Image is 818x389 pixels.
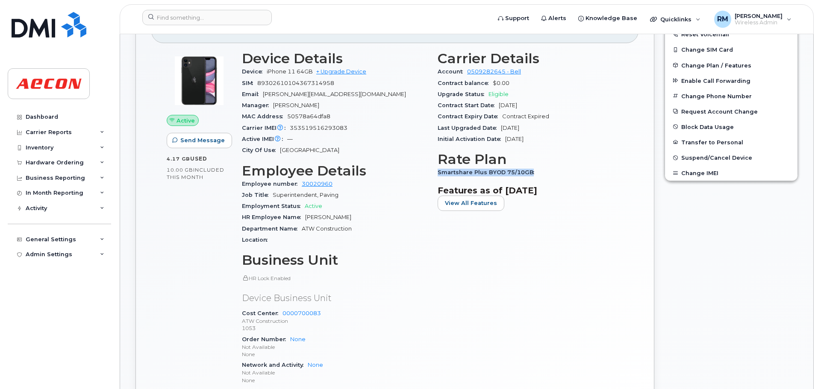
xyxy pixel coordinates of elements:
[438,91,488,97] span: Upgrade Status
[242,225,302,232] span: Department Name
[302,225,352,232] span: ATW Construction
[572,10,643,27] a: Knowledge Base
[438,80,493,86] span: Contract balance
[438,169,538,175] span: Smartshare Plus BYOD 75/10GB
[242,362,308,368] span: Network and Activity
[242,113,287,120] span: MAC Address
[438,152,623,167] h3: Rate Plan
[586,14,637,23] span: Knowledge Base
[242,68,267,75] span: Device
[242,102,273,108] span: Manager
[499,102,517,108] span: [DATE]
[665,135,797,150] button: Transfer to Personal
[242,317,427,325] p: ATW Construction
[167,167,224,181] span: included this month
[290,125,347,131] span: 353519516293083
[548,14,566,23] span: Alerts
[735,19,783,26] span: Wireless Admin
[242,181,302,187] span: Employee number
[242,325,427,332] p: 1053
[242,192,273,198] span: Job Title
[242,292,427,304] p: Device Business Unit
[665,165,797,181] button: Change IMEI
[242,237,272,243] span: Location
[505,136,524,142] span: [DATE]
[708,11,797,28] div: Robyn Morgan
[438,185,623,196] h3: Features as of [DATE]
[660,16,691,23] span: Quicklinks
[502,113,549,120] span: Contract Expired
[665,104,797,119] button: Request Account Change
[257,80,334,86] span: 89302610104367314958
[488,91,509,97] span: Eligible
[242,163,427,178] h3: Employee Details
[177,117,195,125] span: Active
[445,199,497,207] span: View All Features
[492,10,535,27] a: Support
[180,136,225,144] span: Send Message
[287,136,293,142] span: —
[242,351,427,358] p: None
[174,55,225,106] img: iPhone_11.jpg
[242,369,427,376] p: Not Available
[280,147,339,153] span: [GEOGRAPHIC_DATA]
[273,102,319,108] span: [PERSON_NAME]
[717,14,728,24] span: RM
[167,156,190,162] span: 4.17 GB
[267,68,313,75] span: iPhone 11 64GB
[438,113,502,120] span: Contract Expiry Date
[242,203,305,209] span: Employment Status
[681,77,750,84] span: Enable Call Forwarding
[242,336,290,342] span: Order Number
[242,343,427,351] p: Not Available
[665,26,797,42] button: Reset Voicemail
[302,181,332,187] a: 30020960
[242,51,427,66] h3: Device Details
[167,133,232,148] button: Send Message
[305,214,351,220] span: [PERSON_NAME]
[287,113,330,120] span: 50578a64dfa8
[665,150,797,165] button: Suspend/Cancel Device
[316,68,366,75] a: + Upgrade Device
[438,102,499,108] span: Contract Start Date
[665,42,797,57] button: Change SIM Card
[263,91,406,97] span: [PERSON_NAME][EMAIL_ADDRESS][DOMAIN_NAME]
[644,11,706,28] div: Quicklinks
[493,80,509,86] span: $0.00
[665,58,797,73] button: Change Plan / Features
[505,14,529,23] span: Support
[242,80,257,86] span: SIM
[167,167,193,173] span: 10.00 GB
[535,10,572,27] a: Alerts
[501,125,519,131] span: [DATE]
[665,73,797,88] button: Enable Call Forwarding
[242,214,305,220] span: HR Employee Name
[190,155,207,162] span: used
[438,125,501,131] span: Last Upgraded Date
[242,136,287,142] span: Active IMEI
[665,88,797,104] button: Change Phone Number
[142,10,272,25] input: Find something...
[681,155,752,161] span: Suspend/Cancel Device
[242,275,427,282] p: HR Lock Enabled
[681,62,751,68] span: Change Plan / Features
[242,310,282,316] span: Cost Center
[282,310,321,316] a: 0000700083
[242,377,427,384] p: None
[438,51,623,66] h3: Carrier Details
[290,336,306,342] a: None
[735,12,783,19] span: [PERSON_NAME]
[242,125,290,131] span: Carrier IMEI
[242,91,263,97] span: Email
[273,192,338,198] span: Superintendent, Paving
[438,136,505,142] span: Initial Activation Date
[467,68,521,75] a: 0509282645 - Bell
[665,119,797,135] button: Block Data Usage
[242,147,280,153] span: City Of Use
[242,252,427,268] h3: Business Unit
[308,362,323,368] a: None
[438,196,504,211] button: View All Features
[305,203,322,209] span: Active
[438,68,467,75] span: Account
